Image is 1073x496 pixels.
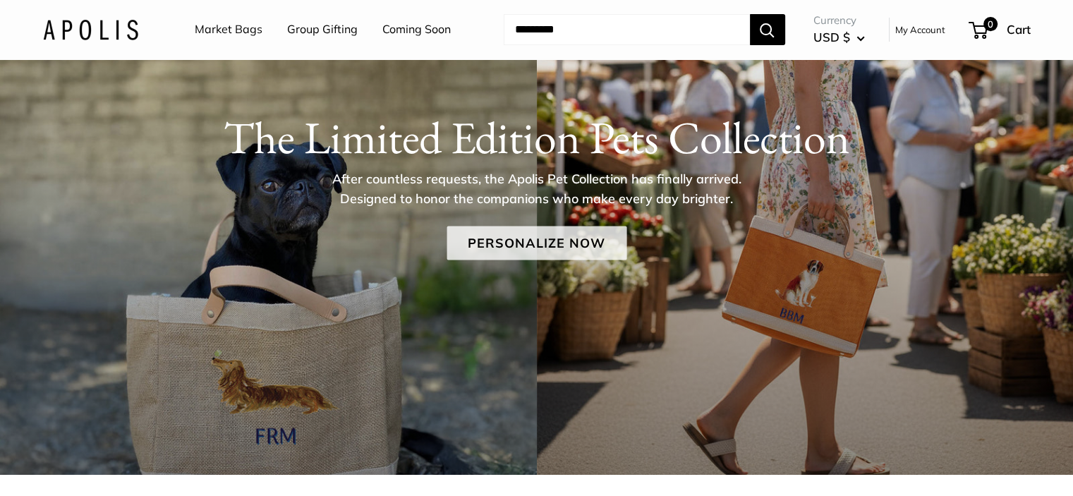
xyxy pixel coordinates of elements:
a: Personalize Now [447,226,626,260]
input: Search... [504,14,750,45]
p: After countless requests, the Apolis Pet Collection has finally arrived. Designed to honor the co... [308,169,766,209]
button: Search [750,14,785,45]
span: 0 [983,17,997,31]
a: Coming Soon [382,19,451,40]
button: USD $ [813,26,865,49]
span: Currency [813,11,865,30]
h1: The Limited Edition Pets Collection [43,111,1031,164]
span: Cart [1007,22,1031,37]
a: My Account [895,21,945,38]
a: 0 Cart [970,18,1031,41]
a: Group Gifting [287,19,358,40]
img: Apolis [43,19,138,40]
a: Market Bags [195,19,262,40]
span: USD $ [813,30,850,44]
